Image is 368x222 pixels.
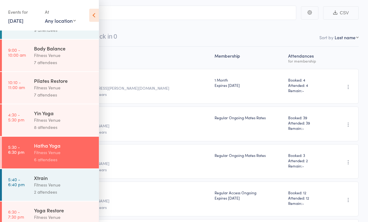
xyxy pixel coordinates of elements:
[2,104,99,136] a: 4:30 -5:30 pmYin YogaFitness Venue8 attendees
[2,169,99,201] a: 5:40 -6:40 pmXtrainFitness Venue2 attendees
[288,153,326,158] span: Booked: 3
[34,142,94,149] div: Hatha Yoga
[288,120,326,125] span: Attended: 39
[8,177,25,187] time: 5:40 - 6:40 pm
[2,72,99,104] a: 10:10 -11:00 amPilates RestoreFitness Venue7 attendees
[34,110,94,116] div: Yin Yoga
[8,144,24,154] time: 5:30 - 6:30 pm
[323,6,359,20] button: CSV
[288,201,326,206] span: Remain:
[34,207,94,214] div: Yoga Restore
[288,190,326,195] span: Booked: 12
[8,80,25,90] time: 10:10 - 11:00 am
[8,47,26,57] time: 9:00 - 10:00 am
[215,115,283,120] div: Regular Ongoing Mates Rates
[34,156,94,163] div: 6 attendees
[46,124,210,128] small: Melissahoogenboom@live.nl
[335,34,356,40] div: Last name
[34,84,94,91] div: Fitness Venue
[46,86,210,90] small: Florencia.cubillos@idma.cl
[46,161,210,166] small: sjhdylan@hotmail.com
[34,214,94,221] div: Fitness Venue
[212,50,286,66] div: Membership
[34,188,94,196] div: 2 attendees
[34,45,94,52] div: Body Balance
[286,50,329,66] div: Atten­dances
[34,116,94,124] div: Fitness Venue
[302,125,304,131] span: -
[215,190,283,201] div: Regular Access Ongoing
[215,77,283,88] div: 1 Month
[288,163,326,168] span: Remain:
[302,201,304,206] span: -
[45,17,76,24] div: Any location
[8,209,24,219] time: 6:30 - 7:30 pm
[8,112,24,122] time: 4:30 - 5:30 pm
[34,181,94,188] div: Fitness Venue
[288,59,326,63] div: for membership
[34,124,94,131] div: 8 attendees
[215,195,283,201] div: Expires [DATE]
[9,6,296,20] input: Search by name
[8,17,23,24] a: [DATE]
[288,125,326,131] span: Remain:
[288,158,326,163] span: Attended: 2
[114,33,117,40] div: 0
[45,7,76,17] div: At
[288,83,326,88] span: Attended: 4
[2,40,99,71] a: 9:00 -10:00 amBody BalanceFitness Venue7 attendees
[8,7,39,17] div: Events for
[215,83,283,88] div: Expires [DATE]
[46,199,210,203] small: agus.lambarri@gmail.com
[319,34,333,40] label: Sort by
[34,91,94,98] div: 7 attendees
[288,195,326,201] span: Attended: 12
[34,52,94,59] div: Fitness Venue
[215,153,283,158] div: Regular Ongoing Mates Rates
[288,115,326,120] span: Booked: 39
[2,137,99,168] a: 5:30 -6:30 pmHatha YogaFitness Venue6 attendees
[34,149,94,156] div: Fitness Venue
[34,77,94,84] div: Pilates Restore
[34,59,94,66] div: 7 attendees
[288,77,326,83] span: Booked: 4
[302,88,304,93] span: -
[34,174,94,181] div: Xtrain
[302,163,304,168] span: -
[288,88,326,93] span: Remain:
